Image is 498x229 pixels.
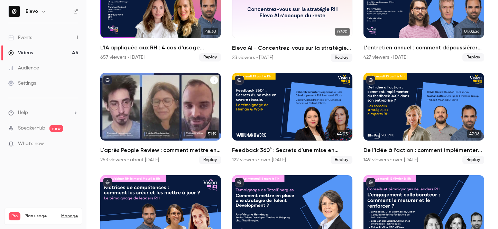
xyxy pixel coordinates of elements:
[462,53,484,61] span: Replay
[8,109,78,116] li: help-dropdown-opener
[49,125,63,132] span: new
[363,73,484,164] a: 47:06De l’idée à l’action : comment implémenter du feedback 360° dans son entreprise ? Les consei...
[9,212,20,220] span: Pro
[9,6,20,17] img: Elevo
[8,49,33,56] div: Videos
[235,178,244,187] button: published
[103,76,112,85] button: published
[363,146,484,154] h2: De l’idée à l’action : comment implémenter du feedback 360° dans son entreprise ? Les conseils st...
[100,44,221,52] h2: L'IA appliquée aux RH : 4 cas d'usage concrets
[203,28,218,35] span: 48:30
[100,146,221,154] h2: L'après People Review : comment mettre en place des plans de développement et de succession ?
[18,125,45,132] a: SpeakerHub
[232,73,353,164] li: Feedback 360° : Secrets d'une mise en œuvre réussie. Le témoignage de Human & Work
[100,73,221,164] a: 51:19L'après People Review : comment mettre en place des plans de développement et de succession ...
[26,8,38,15] h6: Elevo
[363,156,418,163] div: 149 viewers • over [DATE]
[100,54,145,61] div: 657 viewers • [DATE]
[206,130,218,138] span: 51:19
[232,73,353,164] a: 44:03Feedback 360° : Secrets d'une mise en œuvre réussie. Le témoignage de Human & Work122 viewer...
[100,73,221,164] li: L'après People Review : comment mettre en place des plans de développement et de succession ?
[232,156,286,163] div: 122 viewers • over [DATE]
[8,65,39,71] div: Audience
[18,140,44,147] span: What's new
[232,54,273,61] div: 23 viewers • [DATE]
[199,156,221,164] span: Replay
[235,76,244,85] button: published
[462,156,484,164] span: Replay
[8,80,36,87] div: Settings
[199,53,221,61] span: Replay
[8,34,32,41] div: Events
[366,178,375,187] button: published
[363,73,484,164] li: De l’idée à l’action : comment implémenter du feedback 360° dans son entreprise ? Les conseils st...
[232,146,353,154] h2: Feedback 360° : Secrets d'une mise en œuvre réussie. Le témoignage de Human & Work
[335,28,350,36] span: 07:20
[331,156,352,164] span: Replay
[363,54,407,61] div: 427 viewers • [DATE]
[462,28,481,35] span: 01:02:26
[467,130,481,138] span: 47:06
[363,44,484,52] h2: L'entretien annuel : comment dépoussiérer cet exercice ?
[100,156,159,163] div: 253 viewers • about [DATE]
[25,213,57,219] span: Plan usage
[366,76,375,85] button: published
[70,141,78,147] iframe: Noticeable Trigger
[18,109,28,116] span: Help
[335,130,350,138] span: 44:03
[331,54,352,62] span: Replay
[61,213,78,219] a: Manage
[232,44,353,52] h2: Elevo AI - Concentrez-vous sur la stratégie RH, [PERSON_NAME] AI s'occupe du reste
[103,178,112,187] button: published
